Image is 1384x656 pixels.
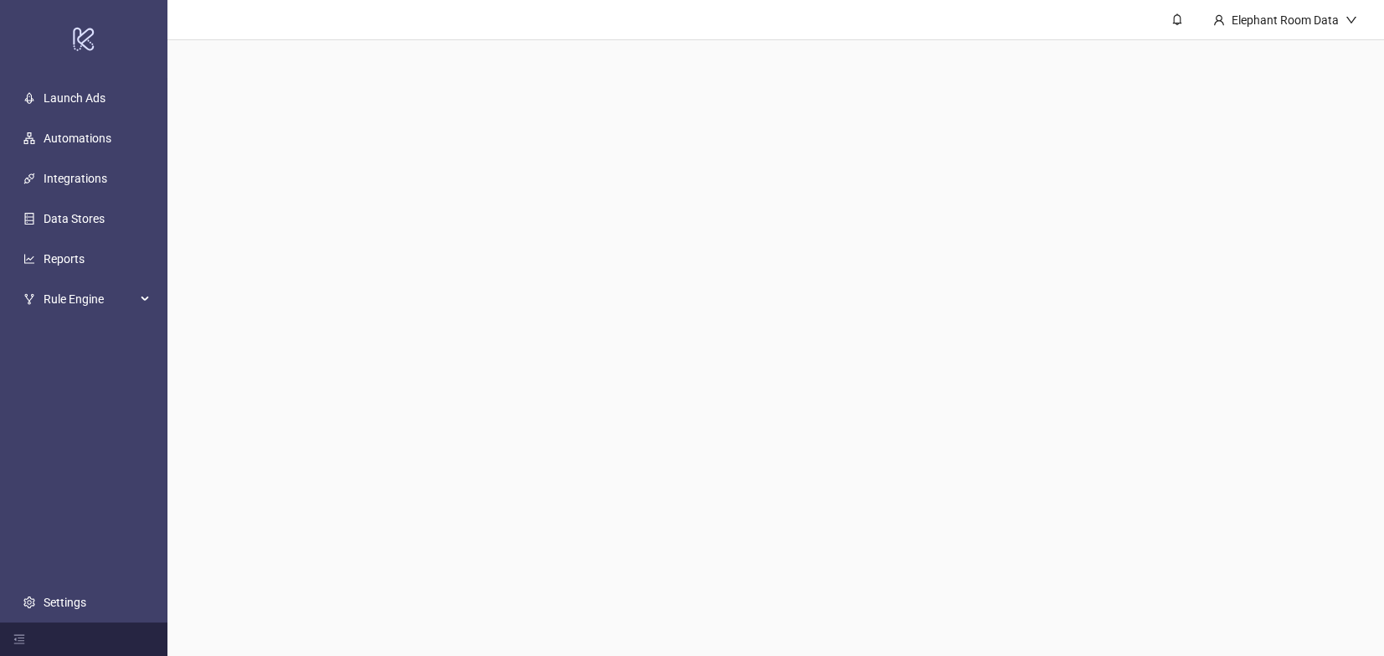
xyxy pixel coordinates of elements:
[1225,11,1345,29] div: Elephant Room Data
[13,633,25,645] span: menu-fold
[44,132,111,145] a: Automations
[44,282,136,316] span: Rule Engine
[44,91,105,105] a: Launch Ads
[44,252,85,266] a: Reports
[44,212,105,225] a: Data Stores
[44,172,107,185] a: Integrations
[44,596,86,609] a: Settings
[23,293,35,305] span: fork
[1213,14,1225,26] span: user
[1171,13,1183,25] span: bell
[1345,14,1357,26] span: down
